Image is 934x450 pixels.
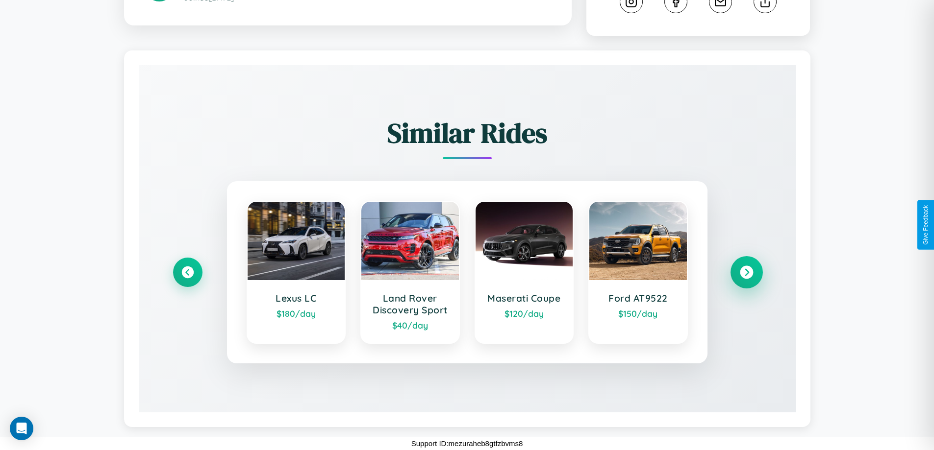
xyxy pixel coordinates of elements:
a: Maserati Coupe$120/day [475,201,574,344]
h3: Maserati Coupe [485,292,563,304]
h3: Ford AT9522 [599,292,677,304]
h3: Lexus LC [257,292,335,304]
div: $ 120 /day [485,308,563,319]
div: Give Feedback [922,205,929,245]
a: Land Rover Discovery Sport$40/day [360,201,460,344]
div: Open Intercom Messenger [10,417,33,440]
div: $ 40 /day [371,320,449,331]
a: Ford AT9522$150/day [588,201,688,344]
h3: Land Rover Discovery Sport [371,292,449,316]
div: $ 150 /day [599,308,677,319]
div: $ 180 /day [257,308,335,319]
a: Lexus LC$180/day [247,201,346,344]
p: Support ID: mezuraheb8gtfzbvms8 [411,437,523,450]
h2: Similar Rides [173,114,761,152]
